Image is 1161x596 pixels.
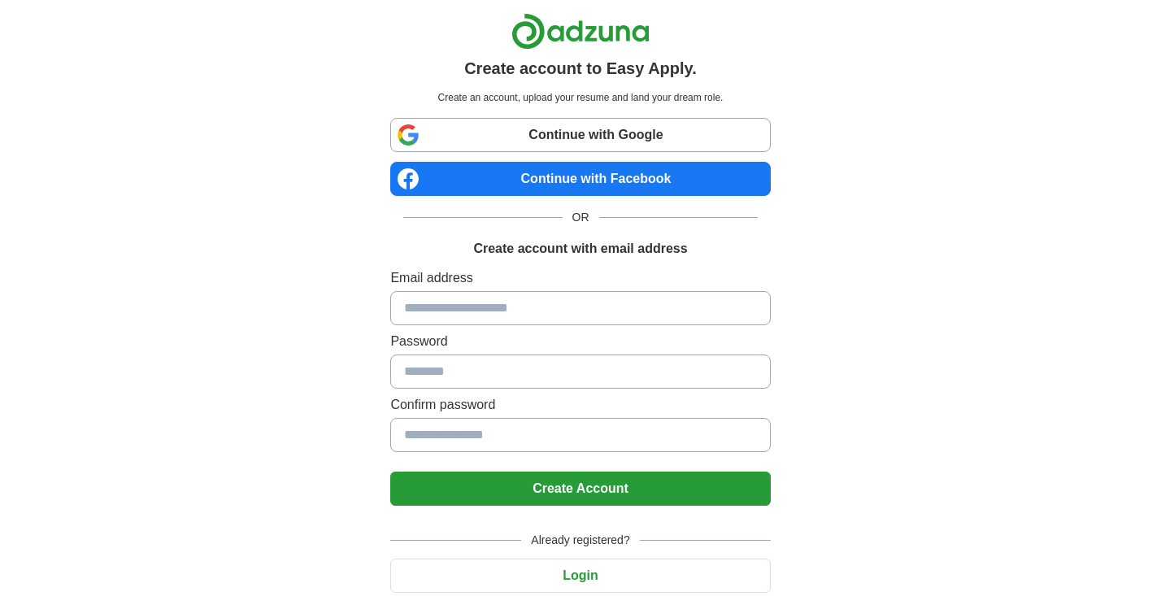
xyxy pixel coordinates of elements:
[390,559,770,593] button: Login
[390,118,770,152] a: Continue with Google
[464,56,697,80] h1: Create account to Easy Apply.
[390,162,770,196] a: Continue with Facebook
[563,209,599,226] span: OR
[390,332,770,351] label: Password
[390,568,770,582] a: Login
[521,532,639,549] span: Already registered?
[390,395,770,415] label: Confirm password
[511,13,650,50] img: Adzuna logo
[394,90,767,105] p: Create an account, upload your resume and land your dream role.
[473,239,687,259] h1: Create account with email address
[390,472,770,506] button: Create Account
[390,268,770,288] label: Email address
